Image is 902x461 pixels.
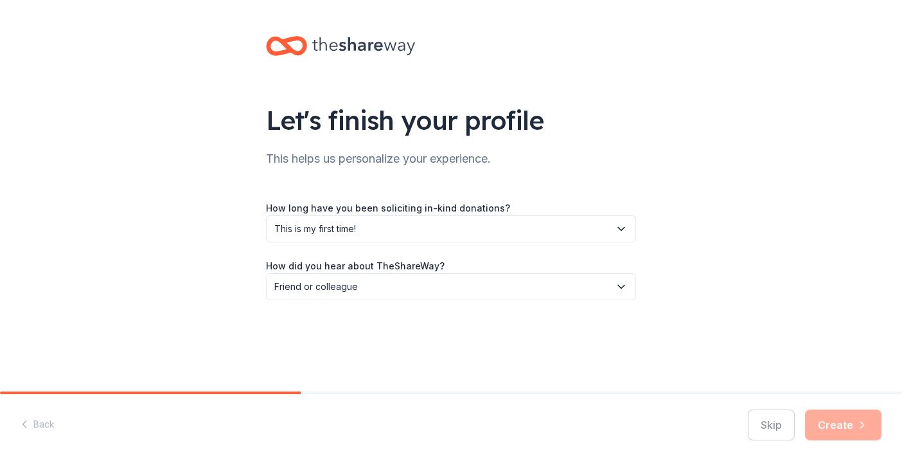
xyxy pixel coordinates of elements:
[274,279,610,294] span: Friend or colleague
[266,149,636,169] div: This helps us personalize your experience.
[266,202,510,215] label: How long have you been soliciting in-kind donations?
[266,215,636,242] button: This is my first time!
[274,221,610,237] span: This is my first time!
[266,260,445,273] label: How did you hear about TheShareWay?
[266,102,636,138] div: Let's finish your profile
[266,273,636,300] button: Friend or colleague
